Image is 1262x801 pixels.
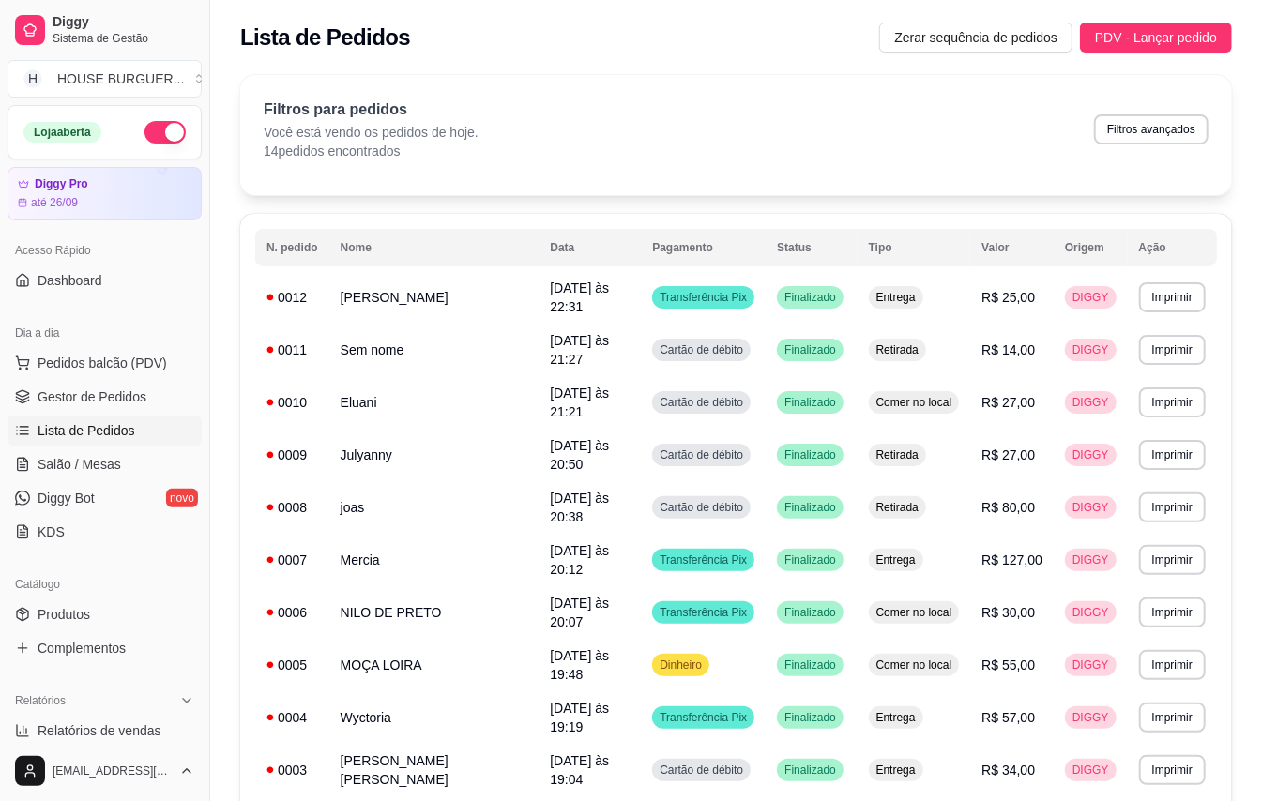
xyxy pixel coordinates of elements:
[981,500,1035,515] span: R$ 80,00
[53,763,172,778] span: [EMAIL_ADDRESS][DOMAIN_NAME]
[8,167,202,220] a: Diggy Proaté 26/09
[329,324,540,376] td: Sem nome
[1095,27,1217,48] span: PDV - Lançar pedido
[873,605,956,620] span: Comer no local
[550,491,609,524] span: [DATE] às 20:38
[550,280,609,314] span: [DATE] às 22:31
[240,23,410,53] h2: Lista de Pedidos
[266,603,318,622] div: 0006
[266,498,318,517] div: 0008
[266,708,318,727] div: 0004
[550,596,609,629] span: [DATE] às 20:07
[1069,605,1113,620] span: DIGGY
[656,552,751,567] span: Transferência Pix
[981,605,1035,620] span: R$ 30,00
[329,639,540,691] td: MOÇA LOIRA
[329,534,540,586] td: Mercia
[329,429,540,481] td: Julyanny
[781,290,840,305] span: Finalizado
[641,229,766,266] th: Pagamento
[550,543,609,577] span: [DATE] às 20:12
[8,60,202,98] button: Select a team
[266,393,318,412] div: 0010
[550,385,609,419] span: [DATE] às 21:21
[8,265,202,295] a: Dashboard
[8,748,202,793] button: [EMAIL_ADDRESS][DOMAIN_NAME]
[329,376,540,429] td: Eluani
[1069,763,1113,778] span: DIGGY
[38,354,167,372] span: Pedidos balcão (PDV)
[38,455,121,474] span: Salão / Mesas
[1069,447,1113,462] span: DIGGY
[8,569,202,599] div: Catálogo
[264,98,479,121] p: Filtros para pedidos
[781,605,840,620] span: Finalizado
[1139,440,1206,470] button: Imprimir
[1139,387,1206,417] button: Imprimir
[23,122,101,143] div: Loja aberta
[873,395,956,410] span: Comer no local
[858,229,971,266] th: Tipo
[23,69,42,88] span: H
[266,340,318,359] div: 0011
[266,656,318,674] div: 0005
[781,447,840,462] span: Finalizado
[781,342,840,357] span: Finalizado
[8,318,202,348] div: Dia a dia
[981,763,1035,778] span: R$ 34,00
[266,761,318,779] div: 0003
[31,195,78,210] article: até 26/09
[873,500,922,515] span: Retirada
[781,657,840,673] span: Finalizado
[8,599,202,629] a: Produtos
[1139,492,1206,522] button: Imprimir
[873,552,920,567] span: Entrega
[550,438,609,472] span: [DATE] às 20:50
[1139,755,1206,785] button: Imprimir
[1139,545,1206,575] button: Imprimir
[981,290,1035,305] span: R$ 25,00
[656,657,706,673] span: Dinheiro
[57,69,184,88] div: HOUSE BURGUER ...
[8,348,202,378] button: Pedidos balcão (PDV)
[781,710,840,725] span: Finalizado
[781,395,840,410] span: Finalizado
[981,710,1035,725] span: R$ 57,00
[550,701,609,734] span: [DATE] às 19:19
[8,633,202,663] a: Complementos
[38,489,95,507] span: Diggy Bot
[255,229,329,266] th: N. pedido
[264,142,479,160] p: 14 pedidos encontrados
[38,271,102,290] span: Dashboard
[970,229,1054,266] th: Valor
[8,382,202,412] a: Gestor de Pedidos
[539,229,641,266] th: Data
[656,342,747,357] span: Cartão de débito
[38,639,126,657] span: Complementos
[781,552,840,567] span: Finalizado
[656,710,751,725] span: Transferência Pix
[329,691,540,744] td: Wyctoria
[38,721,161,740] span: Relatórios de vendas
[873,763,920,778] span: Entrega
[38,387,146,406] span: Gestor de Pedidos
[329,744,540,796] td: [PERSON_NAME] [PERSON_NAME]
[550,753,609,787] span: [DATE] às 19:04
[329,271,540,324] td: [PERSON_NAME]
[53,31,194,46] span: Sistema de Gestão
[1054,229,1128,266] th: Origem
[873,290,920,305] span: Entrega
[656,447,747,462] span: Cartão de débito
[264,123,479,142] p: Você está vendo os pedidos de hoje.
[144,121,186,144] button: Alterar Status
[38,605,90,624] span: Produtos
[981,342,1035,357] span: R$ 14,00
[38,522,65,541] span: KDS
[656,500,747,515] span: Cartão de débito
[8,716,202,746] a: Relatórios de vendas
[329,229,540,266] th: Nome
[781,763,840,778] span: Finalizado
[656,605,751,620] span: Transferência Pix
[873,342,922,357] span: Retirada
[981,395,1035,410] span: R$ 27,00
